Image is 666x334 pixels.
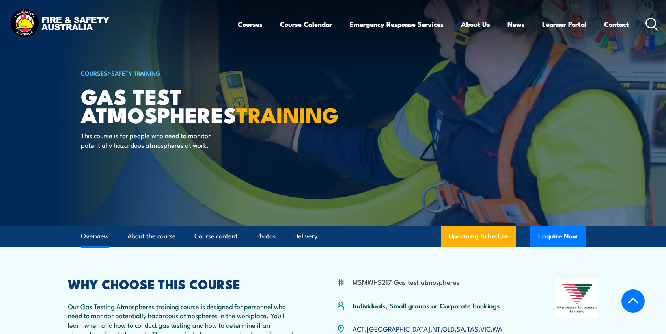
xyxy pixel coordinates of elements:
[353,324,502,333] p: , , , , , , ,
[127,226,176,247] a: About the course
[81,226,109,247] a: Overview
[542,14,587,35] a: Learner Portal
[442,324,455,333] a: QLD
[68,278,298,289] h2: WHY CHOOSE THIS COURSE
[432,324,440,333] a: NT
[467,324,478,333] a: TAS
[353,301,500,310] p: Individuals, Small groups or Corporate bookings
[256,226,276,247] a: Photos
[493,324,502,333] a: WA
[81,87,276,123] h1: Gas Test Atmospheres
[461,14,490,35] a: About Us
[530,226,586,247] button: Enquire Now
[238,14,263,35] a: Courses
[480,324,491,333] a: VIC
[81,131,225,149] p: This course is for people who need to monitor potentially hazardous atmospheres at work.
[367,324,430,333] a: [GEOGRAPHIC_DATA]
[280,14,332,35] a: Course Calendar
[604,14,629,35] a: Contact
[507,14,525,35] a: News
[350,14,444,35] a: Emergency Response Services
[556,278,599,318] img: Nationally Recognised Training logo.
[441,226,516,247] a: Upcoming Schedule
[294,226,317,247] a: Delivery
[236,98,339,130] strong: TRAINING
[194,226,238,247] a: Course content
[111,69,160,77] a: Safety Training
[353,277,459,286] li: MSMWHS217 Gas test atmospheres
[353,324,365,333] a: ACT
[457,324,465,333] a: SA
[81,68,276,78] h6: >
[81,69,108,77] a: COURSES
